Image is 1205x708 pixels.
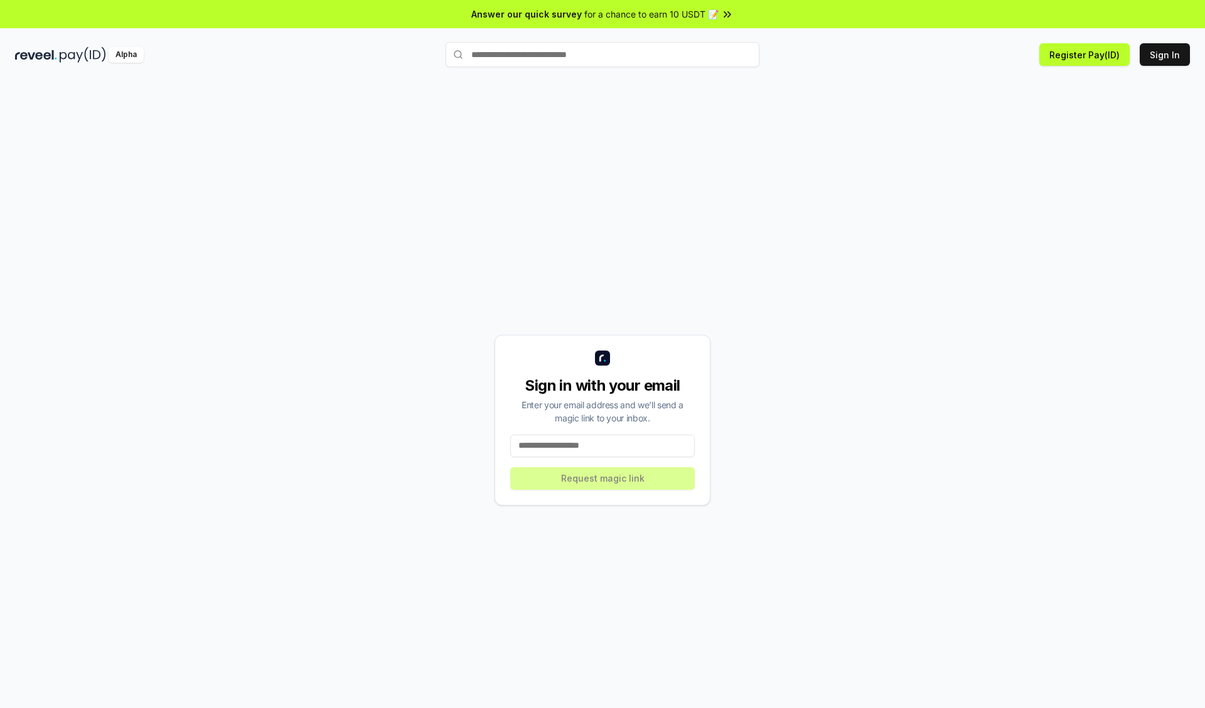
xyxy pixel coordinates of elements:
span: for a chance to earn 10 USDT 📝 [584,8,719,21]
img: reveel_dark [15,47,57,63]
div: Alpha [109,47,144,63]
div: Sign in with your email [510,376,695,396]
img: logo_small [595,351,610,366]
div: Enter your email address and we’ll send a magic link to your inbox. [510,398,695,425]
span: Answer our quick survey [471,8,582,21]
button: Sign In [1140,43,1190,66]
img: pay_id [60,47,106,63]
button: Register Pay(ID) [1039,43,1130,66]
